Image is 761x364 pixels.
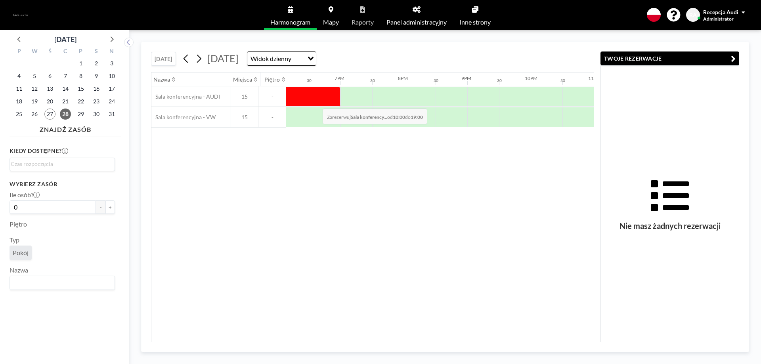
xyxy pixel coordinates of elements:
span: RA [689,11,697,19]
button: - [96,200,105,214]
span: Panel administracyjny [386,19,447,25]
span: Inne strony [459,19,491,25]
div: Search for option [247,52,316,65]
span: środa, 20 sierpnia 2025 [44,96,55,107]
div: Miejsca [233,76,252,83]
span: Widok dzienny [249,53,293,64]
label: Ile osób? [10,191,40,199]
span: sobota, 2 sierpnia 2025 [91,58,102,69]
button: [DATE] [151,52,176,66]
div: 11PM [588,75,601,81]
label: Nazwa [10,266,28,274]
button: + [105,200,115,214]
div: 10PM [525,75,537,81]
img: organization-logo [13,7,29,23]
input: Search for option [294,53,303,64]
span: piątek, 15 sierpnia 2025 [75,83,86,94]
span: sobota, 9 sierpnia 2025 [91,71,102,82]
div: 30 [560,78,565,83]
span: sobota, 16 sierpnia 2025 [91,83,102,94]
span: [DATE] [207,52,239,64]
input: Search for option [11,278,110,288]
span: wtorek, 5 sierpnia 2025 [29,71,40,82]
button: TWOJE REZERWACJE [600,51,739,65]
div: [DATE] [54,34,76,45]
span: niedziela, 10 sierpnia 2025 [106,71,117,82]
span: czwartek, 28 sierpnia 2025 [60,109,71,120]
div: W [27,47,42,57]
b: 19:00 [411,114,423,120]
span: Recepcja Audi [703,9,738,15]
span: 15 [231,114,258,121]
span: poniedziałek, 4 sierpnia 2025 [13,71,25,82]
div: S [88,47,104,57]
div: N [104,47,119,57]
span: poniedziałek, 25 sierpnia 2025 [13,109,25,120]
span: 15 [231,93,258,100]
div: 8PM [398,75,408,81]
span: sobota, 23 sierpnia 2025 [91,96,102,107]
label: Typ [10,236,19,244]
div: 30 [307,78,312,83]
div: 7PM [335,75,344,81]
span: wtorek, 19 sierpnia 2025 [29,96,40,107]
span: Zarezerwuj od do [323,109,427,124]
div: Piętro [264,76,280,83]
span: poniedziałek, 18 sierpnia 2025 [13,96,25,107]
span: Sala konferencyjna - VW [151,114,216,121]
h3: Wybierz zasób [10,181,115,188]
span: Pokój [13,249,29,257]
span: niedziela, 3 sierpnia 2025 [106,58,117,69]
div: P [73,47,88,57]
b: 10:00 [393,114,405,120]
span: środa, 27 sierpnia 2025 [44,109,55,120]
div: Nazwa [153,76,170,83]
span: czwartek, 14 sierpnia 2025 [60,83,71,94]
div: 30 [434,78,438,83]
span: Sala konferencyjna - AUDI [151,93,220,100]
div: 30 [370,78,375,83]
div: Search for option [10,158,115,170]
span: wtorek, 26 sierpnia 2025 [29,109,40,120]
h4: ZNAJDŹ ZASÓB [10,122,121,133]
span: piątek, 1 sierpnia 2025 [75,58,86,69]
div: Ś [42,47,58,57]
div: 9PM [461,75,471,81]
span: Harmonogram [270,19,310,25]
h3: Nie masz żadnych rezerwacji [601,221,739,231]
span: - [258,114,286,121]
div: C [58,47,73,57]
span: piątek, 29 sierpnia 2025 [75,109,86,120]
span: niedziela, 17 sierpnia 2025 [106,83,117,94]
span: poniedziałek, 11 sierpnia 2025 [13,83,25,94]
span: piątek, 22 sierpnia 2025 [75,96,86,107]
span: wtorek, 12 sierpnia 2025 [29,83,40,94]
span: Administrator [703,16,734,22]
div: 30 [497,78,502,83]
div: Search for option [10,276,115,290]
span: czwartek, 7 sierpnia 2025 [60,71,71,82]
span: sobota, 30 sierpnia 2025 [91,109,102,120]
span: Mapy [323,19,339,25]
label: Piętro [10,220,27,228]
span: - [258,93,286,100]
span: piątek, 8 sierpnia 2025 [75,71,86,82]
span: środa, 6 sierpnia 2025 [44,71,55,82]
span: środa, 13 sierpnia 2025 [44,83,55,94]
span: czwartek, 21 sierpnia 2025 [60,96,71,107]
span: Raporty [352,19,374,25]
input: Search for option [11,160,110,168]
span: niedziela, 24 sierpnia 2025 [106,96,117,107]
span: niedziela, 31 sierpnia 2025 [106,109,117,120]
b: Sala konferency... [351,114,387,120]
div: P [11,47,27,57]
